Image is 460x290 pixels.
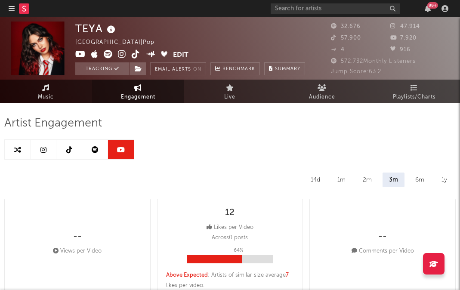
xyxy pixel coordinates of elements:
div: 1m [331,173,352,187]
span: Live [224,92,235,102]
div: 1y [435,173,454,187]
div: 99 + [427,2,438,9]
span: 32.676 [331,24,361,29]
span: 572.732 Monthly Listeners [331,59,416,64]
span: Jump Score: 63.2 [331,69,381,74]
button: Email AlertsOn [150,62,206,75]
button: Summary [264,62,305,75]
span: Summary [275,67,300,71]
span: Playlists/Charts [393,92,435,102]
span: Music [38,92,54,102]
div: Likes per Video [207,222,253,233]
p: Across 0 posts [212,233,248,243]
button: Edit [173,50,188,61]
div: 3m [383,173,404,187]
div: -- [378,231,387,242]
a: Benchmark [210,62,260,75]
button: Tracking [75,62,129,75]
div: TEYA [75,22,117,36]
div: 12 [225,208,235,218]
input: Search for artists [271,3,400,14]
div: -- [73,231,82,242]
span: Audience [309,92,335,102]
a: Live [184,80,276,103]
p: 64 % [234,245,244,256]
div: Views per Video [53,246,102,256]
a: Engagement [92,80,184,103]
a: Playlists/Charts [368,80,460,103]
span: 7.920 [390,35,417,41]
span: 916 [390,47,411,52]
div: Comments per Video [352,246,414,256]
span: 47.914 [390,24,420,29]
div: 2m [356,173,378,187]
span: 7 [286,272,289,278]
div: 6m [409,173,431,187]
div: 14d [304,173,327,187]
span: Above Expected [166,272,208,278]
span: Engagement [121,92,155,102]
span: 4 [331,47,345,52]
div: [GEOGRAPHIC_DATA] | Pop [75,37,164,48]
em: On [193,67,201,72]
button: 99+ [425,5,431,12]
a: Audience [276,80,368,103]
span: Artist Engagement [4,118,102,129]
span: 57.900 [331,35,361,41]
span: Benchmark [222,64,255,74]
